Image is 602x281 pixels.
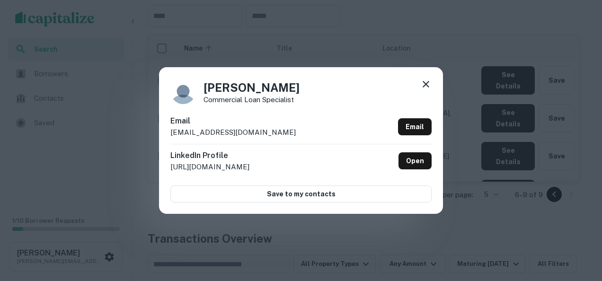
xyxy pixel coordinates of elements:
[170,185,432,202] button: Save to my contacts
[398,152,432,169] a: Open
[170,115,296,127] h6: Email
[170,161,249,173] p: [URL][DOMAIN_NAME]
[170,79,196,104] img: 9c8pery4andzj6ohjkjp54ma2
[398,118,432,135] a: Email
[204,79,300,96] h4: [PERSON_NAME]
[170,127,296,138] p: [EMAIL_ADDRESS][DOMAIN_NAME]
[555,175,602,220] iframe: Chat Widget
[170,150,249,161] h6: LinkedIn Profile
[204,96,300,103] p: Commercial Loan Specialist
